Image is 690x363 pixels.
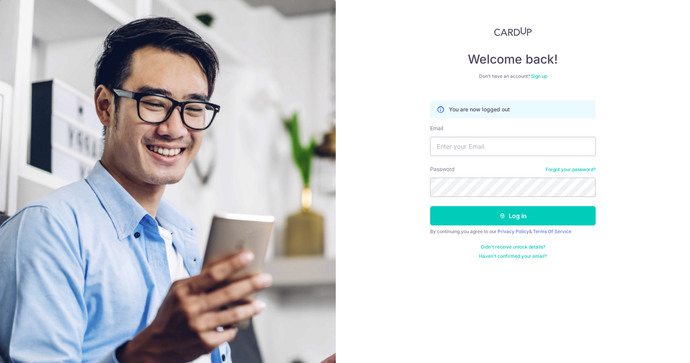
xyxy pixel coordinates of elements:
label: Password [430,165,455,173]
label: Email [430,124,443,132]
h4: Welcome back! [430,52,596,67]
a: Didn't receive unlock details? [481,244,545,250]
a: Forgot your password? [546,166,596,173]
a: Haven't confirmed your email? [479,253,547,259]
input: Enter your Email [430,137,596,156]
div: By continuing you agree to our & [430,229,596,235]
a: Terms Of Service [533,229,571,234]
a: Sign up [531,73,547,79]
p: You are now logged out [449,106,510,113]
button: Log in [430,206,596,225]
img: CardUp Logo [494,27,532,36]
div: Don’t have an account? [430,73,596,79]
a: Privacy Policy [497,229,529,234]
